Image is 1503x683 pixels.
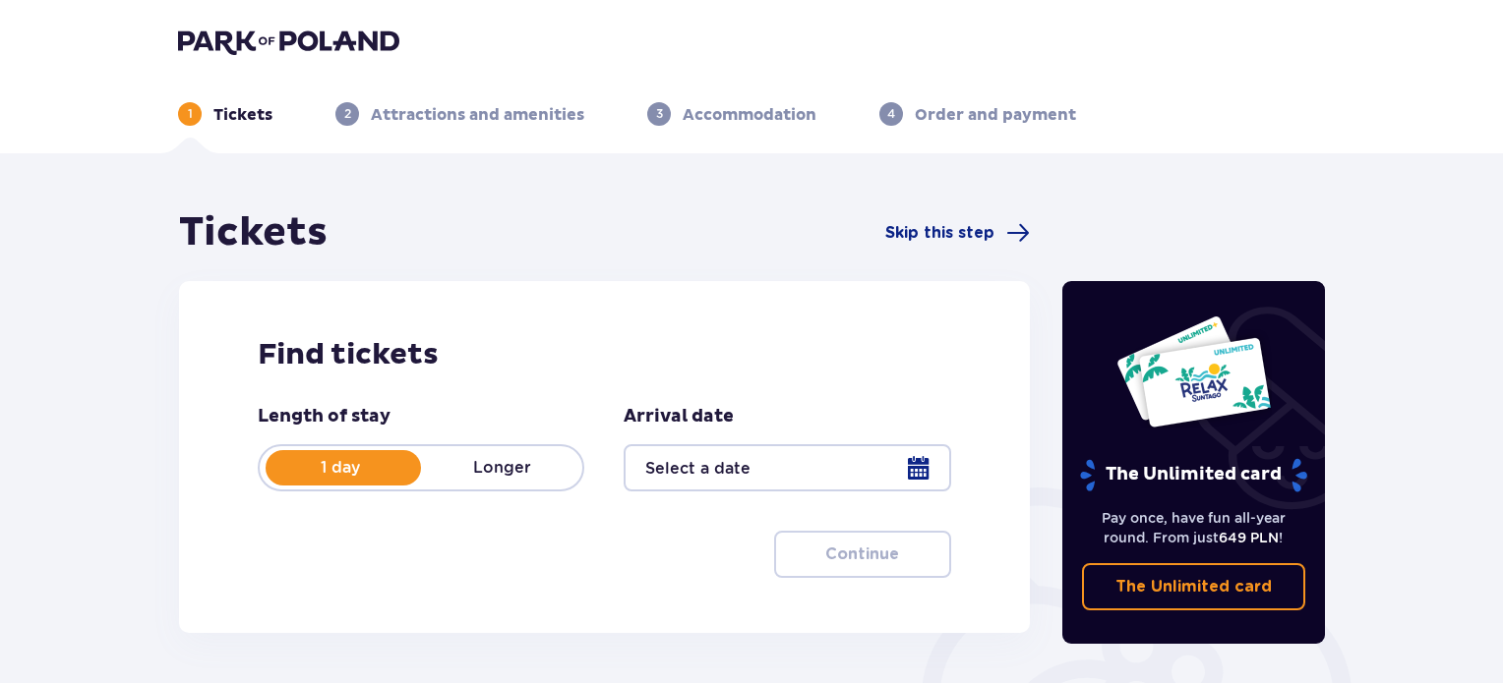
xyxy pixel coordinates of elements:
[1082,508,1306,547] p: Pay once, have fun all-year round. From just !
[258,405,391,428] p: Length of stay
[887,105,895,123] p: 4
[885,222,994,244] span: Skip this step
[1115,576,1272,598] p: The Unlimited card
[825,543,899,565] p: Continue
[879,102,1076,126] div: 4Order and payment
[624,405,734,428] p: Arrival date
[647,102,816,126] div: 3Accommodation
[371,104,584,126] p: Attractions and amenities
[178,102,272,126] div: 1Tickets
[885,221,1030,245] a: Skip this step
[421,457,582,479] p: Longer
[213,104,272,126] p: Tickets
[1115,314,1272,428] img: Two entry cards to Suntago with the word 'UNLIMITED RELAX', featuring a white background with tro...
[260,457,421,479] p: 1 day
[915,104,1076,126] p: Order and payment
[335,102,584,126] div: 2Attractions and amenities
[258,336,951,373] h2: Find tickets
[188,105,193,123] p: 1
[179,208,328,257] h1: Tickets
[344,105,351,123] p: 2
[1082,563,1306,610] a: The Unlimited card
[1219,530,1279,545] span: 649 PLN
[178,28,399,55] img: Park of Poland logo
[683,104,816,126] p: Accommodation
[656,105,663,123] p: 3
[1078,458,1309,492] p: The Unlimited card
[774,531,951,578] button: Continue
